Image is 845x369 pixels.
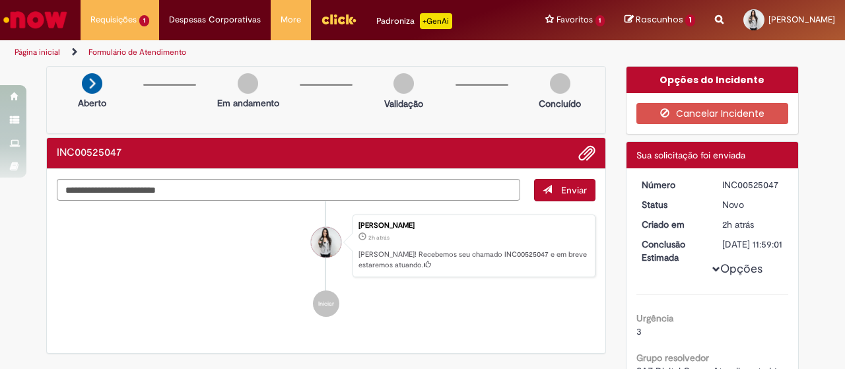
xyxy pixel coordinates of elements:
[534,179,595,201] button: Enviar
[420,13,452,29] p: +GenAi
[632,238,713,264] dt: Conclusão Estimada
[632,198,713,211] dt: Status
[722,198,784,211] div: Novo
[368,234,389,242] time: 29/09/2025 10:59:01
[626,67,799,93] div: Opções do Incidente
[57,215,595,278] li: Nicole Raia Euzebio
[636,149,745,161] span: Sua solicitação foi enviada
[169,13,261,26] span: Despesas Corporativas
[311,227,341,257] div: Nicole Raia Euzebio
[636,13,683,26] span: Rascunhos
[685,15,695,26] span: 1
[376,13,452,29] div: Padroniza
[578,145,595,162] button: Adicionar anexos
[238,73,258,94] img: img-circle-grey.png
[722,238,784,251] div: [DATE] 11:59:01
[90,13,137,26] span: Requisições
[550,73,570,94] img: img-circle-grey.png
[722,218,784,231] div: 29/09/2025 10:59:01
[57,147,121,159] h2: INC00525047 Histórico de tíquete
[358,250,588,270] p: [PERSON_NAME]! Recebemos seu chamado INC00525047 e em breve estaremos atuando.
[722,218,754,230] span: 2h atrás
[78,96,106,110] p: Aberto
[539,97,581,110] p: Concluído
[1,7,69,33] img: ServiceNow
[636,103,789,124] button: Cancelar Incidente
[139,15,149,26] span: 1
[57,179,520,201] textarea: Digite sua mensagem aqui...
[281,13,301,26] span: More
[358,222,588,230] div: [PERSON_NAME]
[632,218,713,231] dt: Criado em
[57,201,595,331] ul: Histórico de tíquete
[632,178,713,191] dt: Número
[722,178,784,191] div: INC00525047
[636,352,709,364] b: Grupo resolvedor
[557,13,593,26] span: Favoritos
[561,184,587,196] span: Enviar
[217,96,279,110] p: Em andamento
[722,218,754,230] time: 29/09/2025 10:59:01
[636,325,642,337] span: 3
[10,40,553,65] ul: Trilhas de página
[595,15,605,26] span: 1
[82,73,102,94] img: arrow-next.png
[393,73,414,94] img: img-circle-grey.png
[636,312,673,324] b: Urgência
[368,234,389,242] span: 2h atrás
[384,97,423,110] p: Validação
[768,14,835,25] span: [PERSON_NAME]
[625,14,695,26] a: Rascunhos
[15,47,60,57] a: Página inicial
[88,47,186,57] a: Formulário de Atendimento
[321,9,356,29] img: click_logo_yellow_360x200.png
